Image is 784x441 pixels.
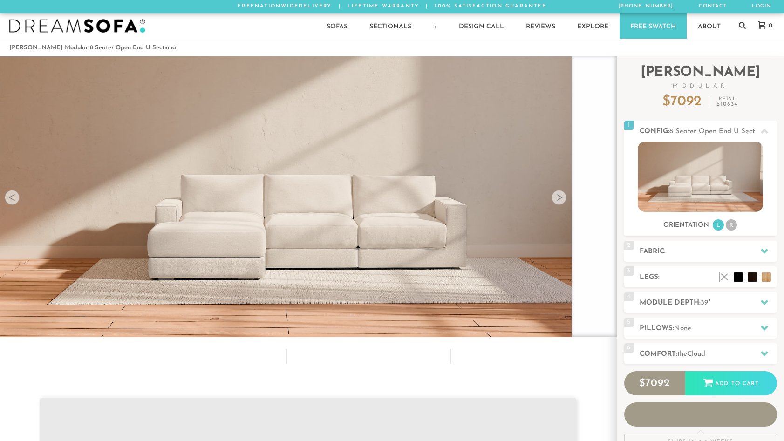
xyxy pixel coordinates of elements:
li: [PERSON_NAME] Modular 8 Seater Open End U Sectional [9,41,177,54]
span: 5 [624,318,634,327]
span: 10634 [721,102,738,107]
h2: Config: [640,126,777,137]
h2: [PERSON_NAME] [624,66,777,89]
span: 0 [766,23,772,29]
em: $ [716,102,738,107]
p: $ [662,95,702,109]
a: Free Swatch [620,13,687,39]
span: 7092 [670,95,702,109]
span: 39 [701,299,708,306]
span: | [339,4,341,9]
span: 3 [624,266,634,276]
h2: Comfort: [640,349,777,360]
a: + [423,13,448,39]
li: L [713,219,724,231]
img: landon-sofa-no_legs-no_pillows-1.jpg [638,142,763,212]
h2: Module Depth: " [640,298,777,308]
a: Sofas [316,13,358,39]
span: | [426,4,428,9]
a: About [687,13,731,39]
span: Cloud [687,351,705,358]
span: None [674,325,691,332]
span: the [677,351,687,358]
a: Design Call [448,13,515,39]
span: 8 Seater Open End U Sectional [669,128,770,135]
a: 0 [749,21,777,30]
p: Retail [716,97,738,107]
h2: Legs: [640,272,777,283]
img: DreamSofa - Inspired By Life, Designed By You [9,19,145,33]
h3: Orientation [663,221,709,230]
h2: Fabric: [640,246,777,257]
span: 4 [624,292,634,301]
div: Add to Cart [685,371,777,396]
span: 1 [624,121,634,130]
a: Reviews [515,13,566,39]
span: 6 [624,343,634,353]
em: Nationwide [255,4,299,9]
h2: Pillows: [640,323,777,334]
a: Explore [566,13,619,39]
a: Sectionals [359,13,422,39]
span: 2 [624,241,634,250]
span: Modular [624,83,777,89]
span: 7092 [645,378,670,389]
li: R [726,219,737,231]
